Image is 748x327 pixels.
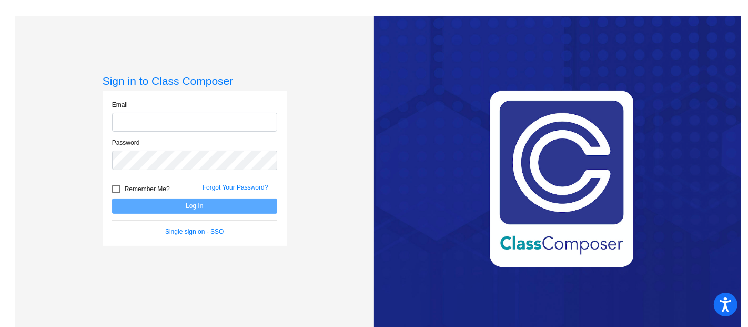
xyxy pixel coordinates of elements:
label: Password [112,138,140,147]
label: Email [112,100,128,110]
a: Forgot Your Password? [203,184,268,191]
span: Remember Me? [125,183,170,195]
a: Single sign on - SSO [165,228,224,235]
button: Log In [112,199,277,214]
h3: Sign in to Class Composer [103,74,287,87]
